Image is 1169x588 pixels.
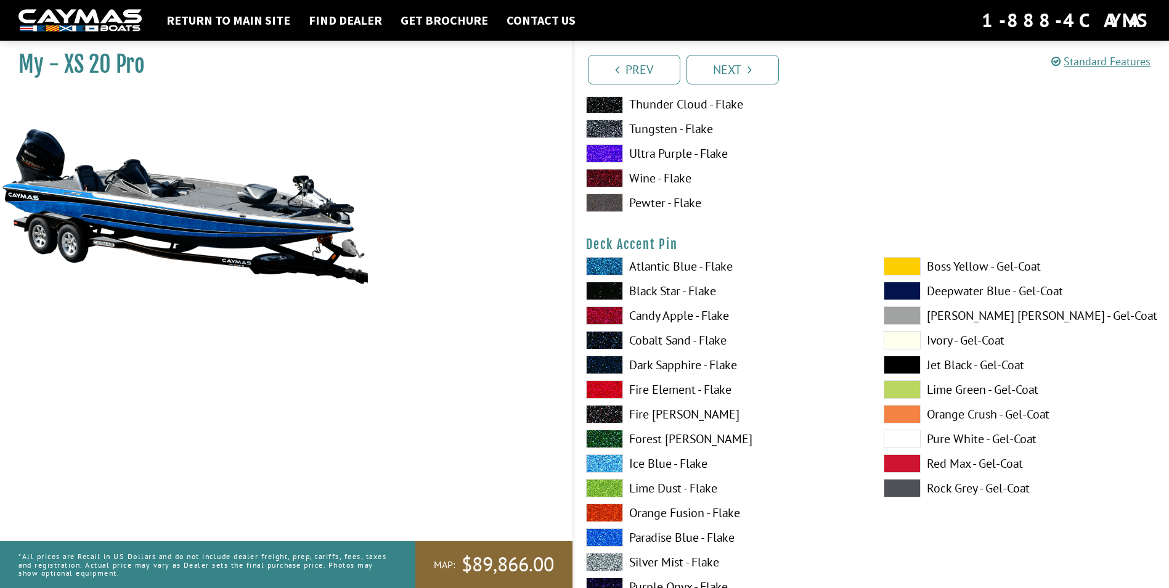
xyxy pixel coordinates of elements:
label: Red Max - Gel-Coat [884,454,1157,473]
label: Orange Crush - Gel-Coat [884,405,1157,423]
a: Standard Features [1051,54,1151,68]
label: Ultra Purple - Flake [586,144,859,163]
label: Wine - Flake [586,169,859,187]
label: Orange Fusion - Flake [586,504,859,522]
label: Thunder Cloud - Flake [586,95,859,113]
span: $89,866.00 [462,552,554,578]
label: Silver Mist - Flake [586,553,859,571]
label: Pure White - Gel-Coat [884,430,1157,448]
label: Boss Yellow - Gel-Coat [884,257,1157,276]
p: *All prices are Retail in US Dollars and do not include dealer freight, prep, tariffs, fees, taxe... [18,546,388,583]
label: Fire [PERSON_NAME] [586,405,859,423]
label: Tungsten - Flake [586,120,859,138]
span: MAP: [434,558,455,571]
a: MAP:$89,866.00 [415,541,572,588]
a: Next [686,55,779,84]
label: Pewter - Flake [586,194,859,212]
a: Get Brochure [394,12,494,28]
label: Atlantic Blue - Flake [586,257,859,276]
label: Lime Dust - Flake [586,479,859,497]
label: Rock Grey - Gel-Coat [884,479,1157,497]
label: Cobalt Sand - Flake [586,331,859,349]
div: 1-888-4CAYMAS [982,7,1151,34]
a: Find Dealer [303,12,388,28]
label: Deepwater Blue - Gel-Coat [884,282,1157,300]
label: Ice Blue - Flake [586,454,859,473]
label: Ivory - Gel-Coat [884,331,1157,349]
a: Prev [588,55,680,84]
label: Fire Element - Flake [586,380,859,399]
label: Dark Sapphire - Flake [586,356,859,374]
h1: My - XS 20 Pro [18,51,542,78]
label: Forest [PERSON_NAME] [586,430,859,448]
a: Contact Us [500,12,582,28]
label: [PERSON_NAME] [PERSON_NAME] - Gel-Coat [884,306,1157,325]
label: Paradise Blue - Flake [586,528,859,547]
label: Lime Green - Gel-Coat [884,380,1157,399]
img: white-logo-c9c8dbefe5ff5ceceb0f0178aa75bf4bb51f6bca0971e226c86eb53dfe498488.png [18,9,142,32]
label: Jet Black - Gel-Coat [884,356,1157,374]
a: Return to main site [160,12,296,28]
label: Candy Apple - Flake [586,306,859,325]
h4: Deck Accent Pin [586,237,1157,252]
label: Black Star - Flake [586,282,859,300]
